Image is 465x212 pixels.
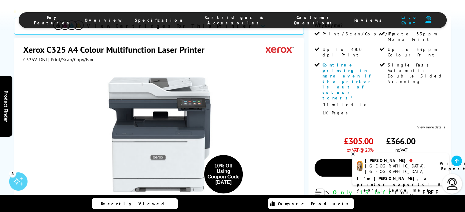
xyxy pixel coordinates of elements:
[85,17,123,23] span: Overview
[323,101,378,117] p: *Limited to 1K Pages
[195,15,275,26] span: Cartridges & Accessories
[425,16,431,23] img: user-headset-duotone.svg
[323,62,374,101] span: Continue printing in mono even if the printer is out of colour toners*
[323,47,378,58] span: Up to 4800 dpi Print
[333,189,445,203] div: for FREE Next Day Delivery
[446,178,458,190] img: user-headset-light.svg
[388,47,444,58] span: Up to 33ppm Colour Print
[388,31,444,42] span: Up to 33ppm Mono Print
[333,189,395,196] span: Only 15 left
[23,44,211,55] h1: Xerox C325 A4 Colour Multifunction Laser Printer
[417,125,445,129] a: View more details
[268,198,354,209] a: Compare Products
[315,159,445,177] a: Add to Basket
[92,198,178,209] a: Recently Viewed
[388,62,444,84] span: Single Pass Automatic Double Sided Scanning
[386,135,415,147] span: £366.00
[135,17,183,23] span: Specification
[266,44,294,55] img: Xerox
[323,31,401,37] span: Print/Scan/Copy/Fax
[48,56,93,63] span: | Print/Scan/Copy/Fax
[100,75,220,194] img: Xerox C325
[347,147,373,153] span: ex VAT @ 20%
[354,17,385,23] span: Reviews
[365,163,432,174] div: [GEOGRAPHIC_DATA], [GEOGRAPHIC_DATA]
[207,163,240,185] div: 10% Off Using Coupon Code [DATE]
[101,201,170,207] span: Recently Viewed
[397,15,422,26] span: Live Chat
[34,15,72,26] span: Key Features
[3,90,9,122] span: Product Finder
[344,135,373,147] span: £305.00
[357,176,428,187] b: I'm [PERSON_NAME], a printer expert
[9,170,16,177] div: 3
[357,176,444,205] p: of 8 years! Leave me a message and I'll respond ASAP
[365,158,432,163] div: [PERSON_NAME]
[315,189,445,211] div: modal_delivery
[23,56,47,63] span: C325V_DNI
[394,147,407,153] span: inc VAT
[357,161,363,171] img: amy-livechat.png
[287,15,342,26] span: Customer Questions
[278,201,352,207] span: Compare Products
